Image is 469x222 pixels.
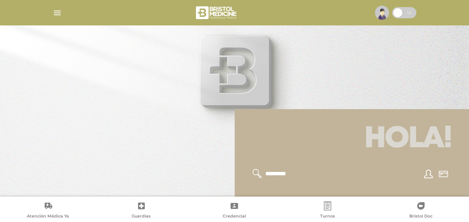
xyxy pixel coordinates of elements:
[375,6,389,20] img: profile-placeholder.svg
[244,118,460,160] h1: Hola!
[132,213,151,220] span: Guardias
[1,201,95,221] a: Atención Médica Ya
[95,201,188,221] a: Guardias
[281,201,374,221] a: Turnos
[188,201,281,221] a: Credencial
[53,8,62,18] img: Cober_menu-lines-white.svg
[409,213,432,220] span: Bristol Doc
[320,213,335,220] span: Turnos
[27,213,69,220] span: Atención Médica Ya
[195,4,239,22] img: bristol-medicine-blanco.png
[223,213,246,220] span: Credencial
[374,201,468,221] a: Bristol Doc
